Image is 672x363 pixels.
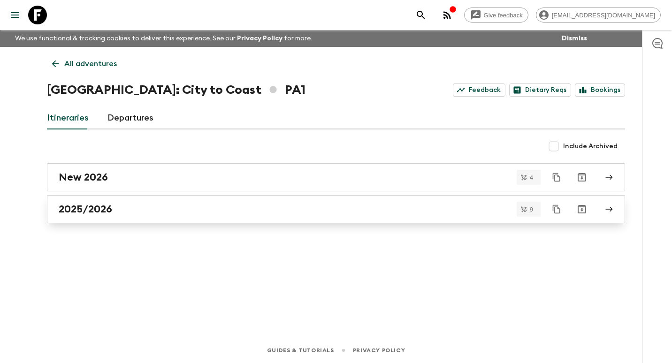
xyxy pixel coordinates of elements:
[47,163,625,191] a: New 2026
[107,107,153,129] a: Departures
[353,345,405,355] a: Privacy Policy
[536,8,661,23] div: [EMAIL_ADDRESS][DOMAIN_NAME]
[64,58,117,69] p: All adventures
[47,54,122,73] a: All adventures
[6,6,24,24] button: menu
[11,30,316,47] p: We use functional & tracking cookies to deliver this experience. See our for more.
[563,142,618,151] span: Include Archived
[524,174,539,181] span: 4
[267,345,334,355] a: Guides & Tutorials
[47,81,305,99] h1: [GEOGRAPHIC_DATA]: City to Coast PA1
[479,12,528,19] span: Give feedback
[509,83,571,97] a: Dietary Reqs
[575,83,625,97] a: Bookings
[573,168,591,187] button: Archive
[464,8,528,23] a: Give feedback
[412,6,430,24] button: search adventures
[59,203,112,215] h2: 2025/2026
[559,32,589,45] button: Dismiss
[47,107,89,129] a: Itineraries
[59,171,108,183] h2: New 2026
[47,195,625,223] a: 2025/2026
[453,83,505,97] a: Feedback
[548,169,565,186] button: Duplicate
[237,35,283,42] a: Privacy Policy
[524,206,539,212] span: 9
[547,12,660,19] span: [EMAIL_ADDRESS][DOMAIN_NAME]
[573,200,591,219] button: Archive
[548,201,565,218] button: Duplicate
